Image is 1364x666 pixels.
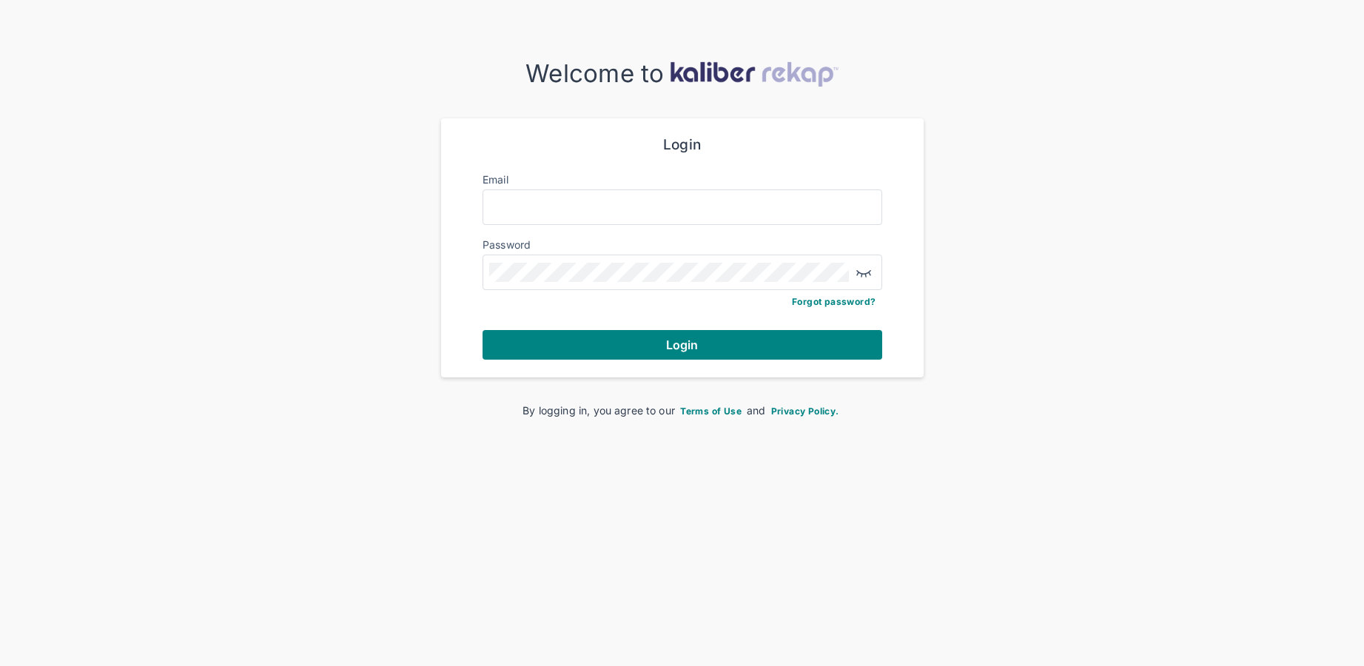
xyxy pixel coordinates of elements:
div: By logging in, you agree to our and [465,403,900,418]
img: eye-closed.fa43b6e4.svg [855,263,873,281]
label: Email [483,173,508,186]
a: Forgot password? [792,296,876,307]
div: Login [483,136,882,154]
label: Password [483,238,531,251]
span: Privacy Policy. [771,406,839,417]
a: Terms of Use [678,404,744,417]
img: kaliber-logo [670,61,839,87]
a: Privacy Policy. [769,404,841,417]
button: Login [483,330,882,360]
span: Terms of Use [680,406,742,417]
span: Login [666,337,699,352]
